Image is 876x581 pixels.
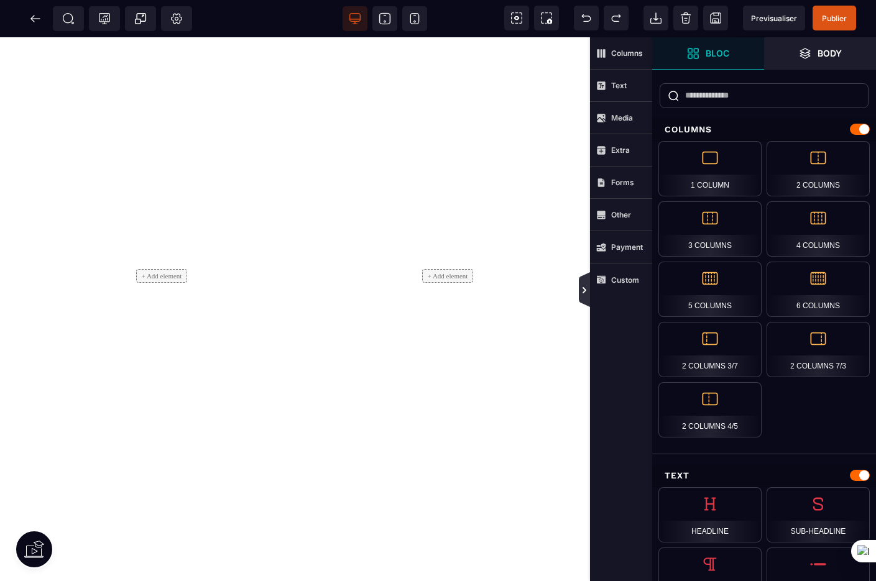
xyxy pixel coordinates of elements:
span: SEO [62,12,75,25]
div: Text [652,464,876,487]
span: Open Layer Manager [764,37,876,70]
strong: Forms [611,178,634,187]
div: 1 Column [658,141,762,196]
div: Columns [652,118,876,141]
div: 4 Columns [767,201,870,257]
div: 2 Columns 7/3 [767,322,870,377]
div: 5 Columns [658,262,762,317]
div: 2 Columns 4/5 [658,382,762,437]
strong: Payment [611,242,643,252]
strong: Bloc [706,48,729,58]
strong: Other [611,210,631,219]
span: Setting Body [170,12,183,25]
div: 2 Columns [767,141,870,196]
strong: Body [818,48,842,58]
div: Headline [658,487,762,542]
span: Popup [134,12,147,25]
strong: Custom [611,275,639,285]
strong: Extra [611,145,630,155]
div: 6 Columns [767,262,870,317]
span: View components [504,6,529,30]
span: Tracking [98,12,111,25]
strong: Media [611,113,633,122]
div: 2 Columns 3/7 [658,322,762,377]
span: Preview [743,6,805,30]
span: Previsualiser [751,14,797,23]
span: Screenshot [534,6,559,30]
span: Publier [822,14,847,23]
strong: Columns [611,48,643,58]
strong: Text [611,81,627,90]
div: 3 Columns [658,201,762,257]
span: Open Blocks [652,37,764,70]
div: Sub-Headline [767,487,870,542]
